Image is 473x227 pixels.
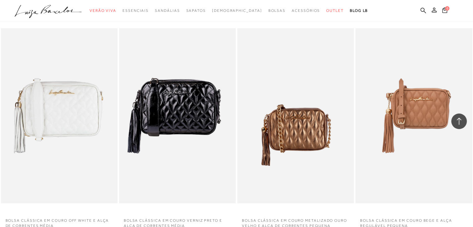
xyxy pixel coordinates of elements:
[212,8,262,13] span: [DEMOGRAPHIC_DATA]
[2,29,117,202] img: BOLSA CLÁSSICA EM COURO OFF WHITE E ALÇA DE CORRENTES MÉDIA
[123,8,149,13] span: Essenciais
[350,8,368,13] span: BLOG LB
[123,5,149,16] a: categoryNavScreenReaderText
[292,5,320,16] a: categoryNavScreenReaderText
[326,5,344,16] a: categoryNavScreenReaderText
[268,5,285,16] a: categoryNavScreenReaderText
[2,29,117,202] a: BOLSA CLÁSSICA EM COURO OFF WHITE E ALÇA DE CORRENTES MÉDIA BOLSA CLÁSSICA EM COURO OFF WHITE E A...
[155,5,180,16] a: categoryNavScreenReaderText
[90,5,116,16] a: categoryNavScreenReaderText
[356,29,471,202] img: BOLSA CLÁSSICA EM COURO BEGE E ALÇA REGULÁVEL PEQUENA
[155,8,180,13] span: Sandálias
[90,8,116,13] span: Verão Viva
[120,29,235,202] a: BOLSA CLÁSSICA EM COURO VERNIZ PRETO E ALÇA DE CORRENTES MÉDIA BOLSA CLÁSSICA EM COURO VERNIZ PRE...
[326,8,344,13] span: Outlet
[445,6,449,11] span: 0
[186,8,206,13] span: Sapatos
[238,29,353,202] a: BOLSA CLÁSSICA EM COURO METALIZADO OURO VELHO E ALÇA DE CORRENTES PEQUENA BOLSA CLÁSSICA EM COURO...
[268,8,285,13] span: Bolsas
[212,5,262,16] a: noSubCategoriesText
[120,29,235,202] img: BOLSA CLÁSSICA EM COURO VERNIZ PRETO E ALÇA DE CORRENTES MÉDIA
[440,7,449,15] button: 0
[238,29,353,202] img: BOLSA CLÁSSICA EM COURO METALIZADO OURO VELHO E ALÇA DE CORRENTES PEQUENA
[186,5,206,16] a: categoryNavScreenReaderText
[292,8,320,13] span: Acessórios
[350,5,368,16] a: BLOG LB
[356,29,471,202] a: BOLSA CLÁSSICA EM COURO BEGE E ALÇA REGULÁVEL PEQUENA BOLSA CLÁSSICA EM COURO BEGE E ALÇA REGULÁV...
